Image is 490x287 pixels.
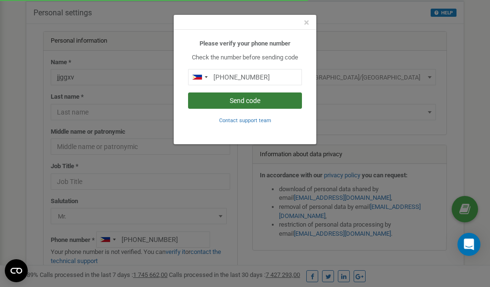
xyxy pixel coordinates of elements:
[188,53,302,62] p: Check the number before sending code
[200,40,290,47] b: Please verify your phone number
[188,69,302,85] input: 0905 123 4567
[188,92,302,109] button: Send code
[189,69,211,85] div: Telephone country code
[304,17,309,28] span: ×
[457,233,480,256] div: Open Intercom Messenger
[219,117,271,124] small: Contact support team
[304,18,309,28] button: Close
[219,116,271,124] a: Contact support team
[5,259,28,282] button: Open CMP widget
